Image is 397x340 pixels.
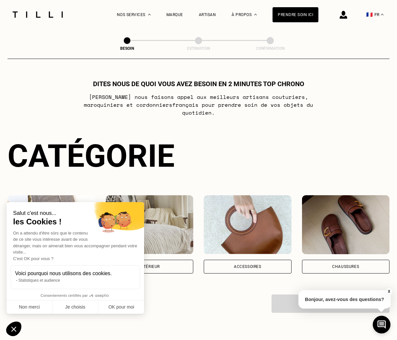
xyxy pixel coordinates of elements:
[139,265,160,269] div: Intérieur
[8,138,389,174] div: Catégorie
[10,11,65,18] img: Logo du service de couturière Tilli
[332,265,359,269] div: Chaussures
[166,12,183,17] a: Marque
[237,46,303,51] div: Confirmation
[166,46,231,51] div: Estimation
[8,195,95,254] img: Vêtements
[273,7,318,22] a: Prendre soin ici
[298,290,391,309] p: Bonjour, avez-vous des questions?
[69,93,329,117] p: [PERSON_NAME] nous faisons appel aux meilleurs artisans couturiers , maroquiniers et cordonniers ...
[234,265,261,269] div: Accessoires
[366,11,373,18] span: 🇫🇷
[204,195,292,254] img: Accessoires
[106,195,194,254] img: Intérieur
[386,288,392,295] button: X
[254,14,257,15] img: Menu déroulant à propos
[148,14,151,15] img: Menu déroulant
[94,46,160,51] div: Besoin
[93,80,304,88] h1: Dites nous de quoi vous avez besoin en 2 minutes top chrono
[199,12,216,17] a: Artisan
[302,195,390,254] img: Chaussures
[340,11,347,19] img: icône connexion
[381,14,384,15] img: menu déroulant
